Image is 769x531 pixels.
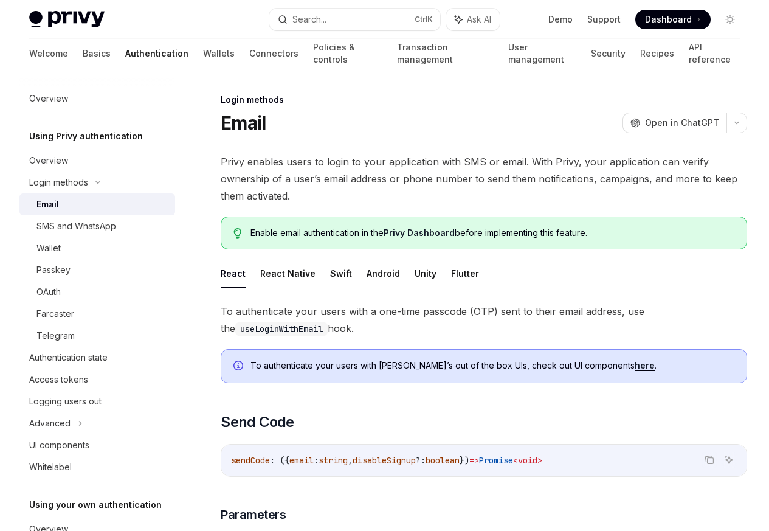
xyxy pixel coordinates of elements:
[221,153,747,204] span: Privy enables users to login to your application with SMS or email. With Privy, your application ...
[587,13,621,26] a: Support
[397,39,493,68] a: Transaction management
[19,456,175,478] a: Whitelabel
[467,13,491,26] span: Ask AI
[29,438,89,453] div: UI components
[319,455,348,466] span: string
[415,15,433,24] span: Ctrl K
[29,91,68,106] div: Overview
[689,39,740,68] a: API reference
[221,112,266,134] h1: Email
[19,347,175,369] a: Authentication state
[19,193,175,215] a: Email
[233,228,242,239] svg: Tip
[292,12,326,27] div: Search...
[250,227,734,239] span: Enable email authentication in the before implementing this feature.
[36,241,61,255] div: Wallet
[451,259,479,288] button: Flutter
[221,94,747,106] div: Login methods
[640,39,674,68] a: Recipes
[367,259,400,288] button: Android
[29,350,108,365] div: Authentication state
[83,39,111,68] a: Basics
[314,455,319,466] span: :
[19,303,175,325] a: Farcaster
[36,263,71,277] div: Passkey
[125,39,188,68] a: Authentication
[203,39,235,68] a: Wallets
[721,452,737,468] button: Ask AI
[416,455,426,466] span: ?:
[635,10,711,29] a: Dashboard
[269,9,440,30] button: Search...CtrlK
[19,259,175,281] a: Passkey
[384,227,455,238] a: Privy Dashboard
[426,455,460,466] span: boolean
[29,129,143,144] h5: Using Privy authentication
[508,39,577,68] a: User management
[270,455,289,466] span: : ({
[622,113,726,133] button: Open in ChatGPT
[19,237,175,259] a: Wallet
[537,455,542,466] span: >
[446,9,500,30] button: Ask AI
[289,455,314,466] span: email
[36,219,116,234] div: SMS and WhatsApp
[348,455,353,466] span: ,
[250,359,734,372] span: To authenticate your users with [PERSON_NAME]’s out of the box UIs, check out UI components .
[29,416,71,431] div: Advanced
[235,322,328,336] code: useLoginWithEmail
[260,259,316,288] button: React Native
[29,394,102,409] div: Logging users out
[645,13,692,26] span: Dashboard
[36,197,59,212] div: Email
[221,259,246,288] button: React
[29,498,162,512] h5: Using your own authentication
[645,117,719,129] span: Open in ChatGPT
[29,460,72,474] div: Whitelabel
[720,10,740,29] button: Toggle dark mode
[221,303,747,337] span: To authenticate your users with a one-time passcode (OTP) sent to their email address, use the hook.
[353,455,416,466] span: disableSignup
[548,13,573,26] a: Demo
[29,372,88,387] div: Access tokens
[233,361,246,373] svg: Info
[518,455,537,466] span: void
[19,88,175,109] a: Overview
[29,11,105,28] img: light logo
[221,412,294,432] span: Send Code
[19,390,175,412] a: Logging users out
[635,360,655,371] a: here
[591,39,626,68] a: Security
[29,39,68,68] a: Welcome
[460,455,469,466] span: })
[702,452,717,468] button: Copy the contents from the code block
[29,175,88,190] div: Login methods
[469,455,479,466] span: =>
[479,455,513,466] span: Promise
[19,150,175,172] a: Overview
[330,259,352,288] button: Swift
[313,39,382,68] a: Policies & controls
[36,285,61,299] div: OAuth
[19,281,175,303] a: OAuth
[19,325,175,347] a: Telegram
[19,369,175,390] a: Access tokens
[36,307,74,321] div: Farcaster
[249,39,298,68] a: Connectors
[221,506,286,523] span: Parameters
[415,259,436,288] button: Unity
[231,455,270,466] span: sendCode
[513,455,518,466] span: <
[29,153,68,168] div: Overview
[19,215,175,237] a: SMS and WhatsApp
[36,328,75,343] div: Telegram
[19,434,175,456] a: UI components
